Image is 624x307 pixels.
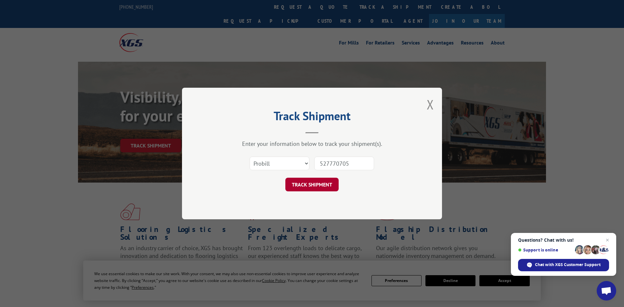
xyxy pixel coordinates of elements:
[427,96,434,113] button: Close modal
[314,157,374,170] input: Number(s)
[535,262,601,268] span: Chat with XGS Customer Support
[285,178,339,191] button: TRACK SHIPMENT
[597,281,616,301] div: Open chat
[518,259,609,271] div: Chat with XGS Customer Support
[214,140,409,147] div: Enter your information below to track your shipment(s).
[518,248,573,252] span: Support is online
[214,111,409,124] h2: Track Shipment
[518,237,609,243] span: Questions? Chat with us!
[604,236,611,244] span: Close chat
